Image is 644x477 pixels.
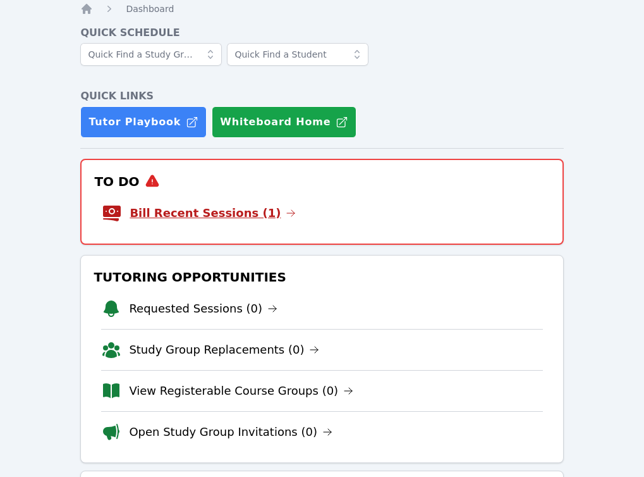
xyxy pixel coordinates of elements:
[129,423,332,441] a: Open Study Group Invitations (0)
[91,266,552,288] h3: Tutoring Opportunities
[126,3,174,15] a: Dashboard
[80,3,563,15] nav: Breadcrumb
[80,89,563,104] h4: Quick Links
[80,25,563,40] h4: Quick Schedule
[80,106,207,138] a: Tutor Playbook
[126,4,174,14] span: Dashboard
[92,170,552,193] h3: To Do
[130,204,296,222] a: Bill Recent Sessions (1)
[129,300,277,318] a: Requested Sessions (0)
[212,106,356,138] button: Whiteboard Home
[129,341,319,359] a: Study Group Replacements (0)
[227,43,368,66] input: Quick Find a Student
[129,382,353,400] a: View Registerable Course Groups (0)
[80,43,222,66] input: Quick Find a Study Group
